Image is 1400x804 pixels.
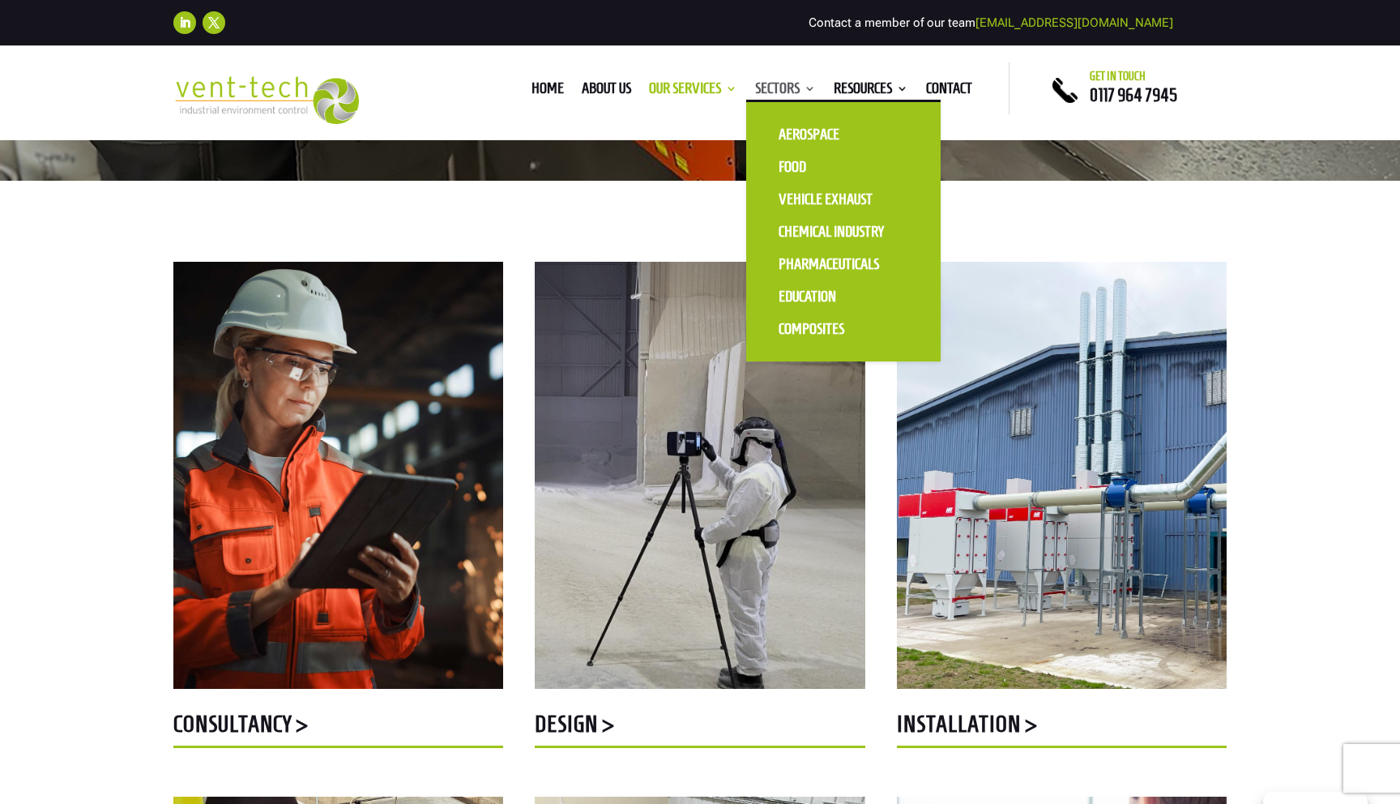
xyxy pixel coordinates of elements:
[173,11,196,34] a: Follow on LinkedIn
[755,83,816,100] a: Sectors
[762,248,924,280] a: Pharmaceuticals
[975,15,1173,30] a: [EMAIL_ADDRESS][DOMAIN_NAME]
[582,83,631,100] a: About us
[762,183,924,216] a: Vehicle Exhaust
[535,712,864,744] h5: Design >
[531,83,564,100] a: Home
[1090,70,1146,83] span: Get in touch
[535,262,864,689] img: Design Survey (1)
[173,76,359,124] img: 2023-09-27T08_35_16.549ZVENT-TECH---Clear-background
[173,712,503,744] h5: Consultancy >
[834,83,908,100] a: Resources
[762,118,924,151] a: Aerospace
[926,83,972,100] a: Contact
[809,15,1173,30] span: Contact a member of our team
[649,83,737,100] a: Our Services
[897,712,1227,744] h5: Installation >
[203,11,225,34] a: Follow on X
[897,262,1227,689] img: 2
[762,151,924,183] a: Food
[173,262,503,689] img: industrial-16-yt-5
[762,313,924,345] a: Composites
[762,216,924,248] a: Chemical Industry
[762,280,924,313] a: Education
[1090,85,1177,105] a: 0117 964 7945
